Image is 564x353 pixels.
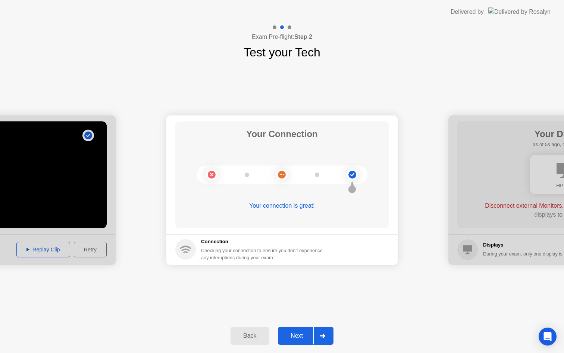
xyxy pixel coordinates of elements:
div: Delivered by [451,7,484,16]
button: Next [278,327,333,345]
div: Next [280,332,313,339]
div: Open Intercom Messenger [539,328,557,346]
img: Delivered by Rosalyn [488,7,551,16]
div: Back [233,332,267,339]
button: Back [231,327,269,345]
h4: Exam Pre-flight: [252,32,312,41]
h1: Test your Tech [244,43,320,61]
b: Step 2 [294,34,312,40]
h5: Connection [201,238,327,245]
div: Your connection is great! [175,201,389,210]
h1: Your Connection [246,127,318,141]
div: Checking your connection to ensure you don’t experience any interuptions during your exam [201,247,327,261]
